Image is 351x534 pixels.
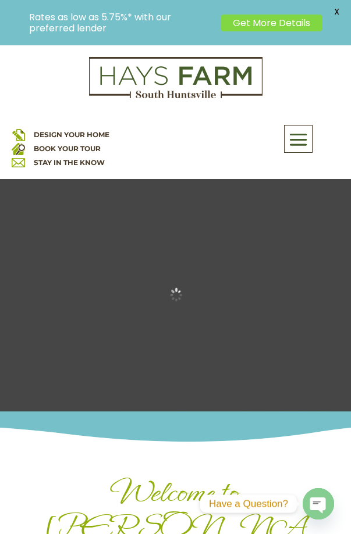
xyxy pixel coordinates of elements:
[221,15,322,31] a: Get More Details
[89,91,263,101] a: hays farm homes huntsville development
[34,158,105,167] a: STAY IN THE KNOW
[89,57,263,99] img: Logo
[34,144,101,153] a: BOOK YOUR TOUR
[328,3,345,20] span: X
[12,142,25,155] img: book your home tour
[12,128,25,141] img: design your home
[34,130,109,139] a: DESIGN YOUR HOME
[29,12,215,34] p: Rates as low as 5.75%* with our preferred lender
